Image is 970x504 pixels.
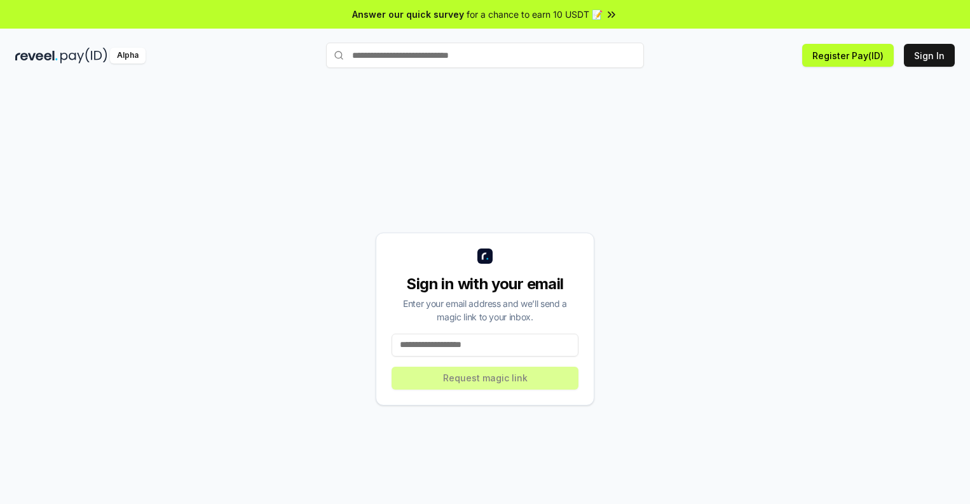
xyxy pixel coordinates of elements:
img: logo_small [477,249,493,264]
span: for a chance to earn 10 USDT 📝 [467,8,603,21]
span: Answer our quick survey [352,8,464,21]
button: Register Pay(ID) [802,44,894,67]
div: Sign in with your email [392,274,578,294]
button: Sign In [904,44,955,67]
img: pay_id [60,48,107,64]
div: Alpha [110,48,146,64]
img: reveel_dark [15,48,58,64]
div: Enter your email address and we’ll send a magic link to your inbox. [392,297,578,324]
